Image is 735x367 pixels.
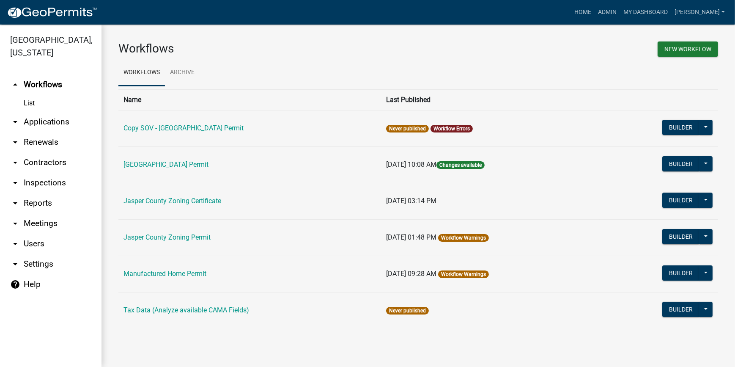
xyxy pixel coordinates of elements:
[10,137,20,147] i: arrow_drop_down
[386,197,436,205] span: [DATE] 03:14 PM
[441,235,486,241] a: Workflow Warnings
[118,41,412,56] h3: Workflows
[10,178,20,188] i: arrow_drop_down
[381,89,600,110] th: Last Published
[386,233,436,241] span: [DATE] 01:48 PM
[595,4,620,20] a: Admin
[123,233,211,241] a: Jasper County Zoning Permit
[10,239,20,249] i: arrow_drop_down
[10,117,20,127] i: arrow_drop_down
[662,156,699,171] button: Builder
[662,193,699,208] button: Builder
[118,59,165,86] a: Workflows
[10,157,20,168] i: arrow_drop_down
[123,197,221,205] a: Jasper County Zoning Certificate
[10,80,20,90] i: arrow_drop_up
[165,59,200,86] a: Archive
[118,89,381,110] th: Name
[386,160,436,168] span: [DATE] 10:08 AM
[10,198,20,208] i: arrow_drop_down
[436,161,485,169] span: Changes available
[662,302,699,317] button: Builder
[662,120,699,135] button: Builder
[123,160,208,168] a: [GEOGRAPHIC_DATA] Permit
[386,270,436,278] span: [DATE] 09:28 AM
[571,4,595,20] a: Home
[10,259,20,269] i: arrow_drop_down
[386,125,429,132] span: Never published
[662,229,699,244] button: Builder
[441,271,486,277] a: Workflow Warnings
[671,4,728,20] a: [PERSON_NAME]
[662,265,699,281] button: Builder
[123,306,249,314] a: Tax Data (Analyze available CAMA Fields)
[10,279,20,290] i: help
[123,124,244,132] a: Copy SOV - [GEOGRAPHIC_DATA] Permit
[386,307,429,315] span: Never published
[123,270,206,278] a: Manufactured Home Permit
[433,126,470,132] a: Workflow Errors
[658,41,718,57] button: New Workflow
[620,4,671,20] a: My Dashboard
[10,218,20,229] i: arrow_drop_down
